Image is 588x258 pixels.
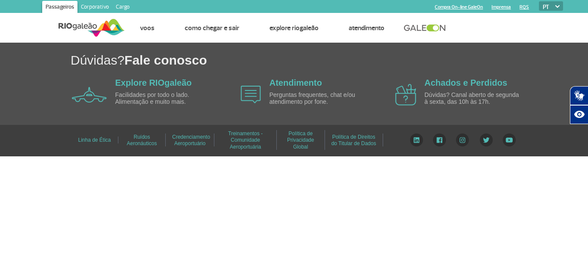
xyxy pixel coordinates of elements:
[349,24,384,32] a: Atendimento
[72,87,107,103] img: airplane icon
[410,134,423,146] img: LinkedIn
[570,86,588,105] button: Abrir tradutor de língua de sinais.
[71,51,588,69] h1: Dúvidas?
[480,134,493,146] img: Twitter
[228,127,263,153] a: Treinamentos - Comunidade Aeroportuária
[456,134,469,146] img: Instagram
[124,53,207,67] span: Fale conosco
[570,105,588,124] button: Abrir recursos assistivos.
[331,131,376,149] a: Política de Direitos do Titular de Dados
[433,134,446,146] img: Facebook
[172,131,210,149] a: Credenciamento Aeroportuário
[503,134,516,146] img: YouTube
[115,78,192,87] a: Explore RIOgaleão
[185,24,239,32] a: Como chegar e sair
[287,127,314,153] a: Política de Privacidade Global
[42,1,77,15] a: Passageiros
[78,134,111,146] a: Linha de Ética
[115,92,214,105] p: Facilidades por todo o lado. Alimentação e muito mais.
[570,86,588,124] div: Plugin de acessibilidade da Hand Talk.
[140,24,155,32] a: Voos
[435,4,483,10] a: Compra On-line GaleOn
[424,78,507,87] a: Achados e Perdidos
[395,84,416,106] img: airplane icon
[492,4,511,10] a: Imprensa
[424,92,523,105] p: Dúvidas? Canal aberto de segunda à sexta, das 10h às 17h.
[520,4,529,10] a: RQS
[77,1,112,15] a: Corporativo
[269,92,368,105] p: Perguntas frequentes, chat e/ou atendimento por fone.
[112,1,133,15] a: Cargo
[269,24,319,32] a: Explore RIOgaleão
[127,131,157,149] a: Ruídos Aeronáuticos
[241,86,261,103] img: airplane icon
[269,78,322,87] a: Atendimento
